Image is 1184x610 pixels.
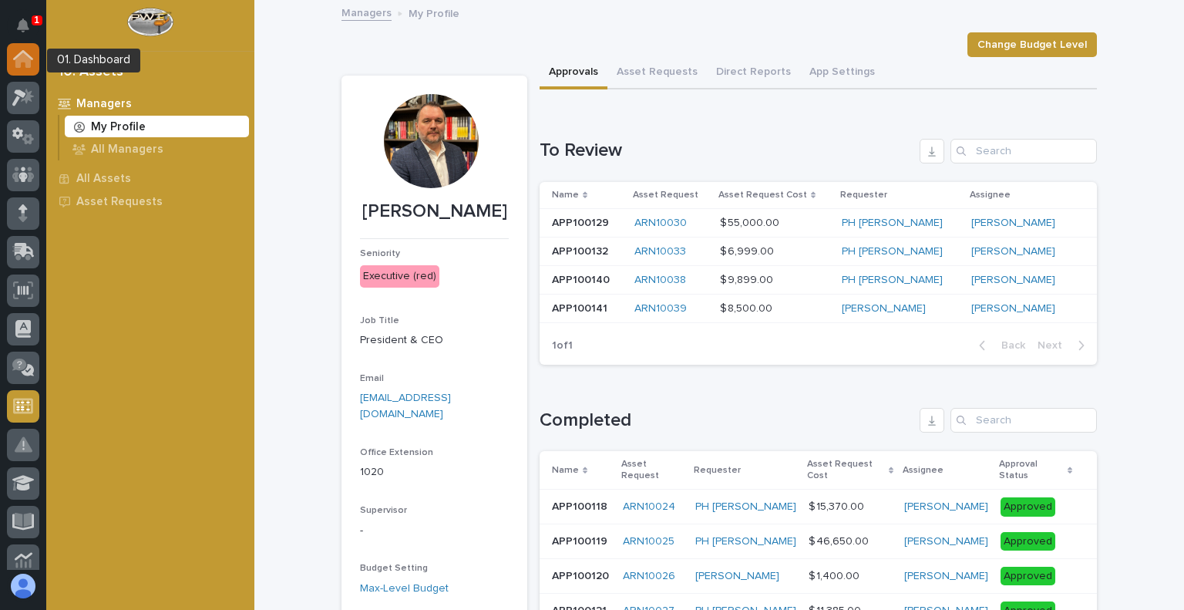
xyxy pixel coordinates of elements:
[1031,339,1097,352] button: Next
[621,456,684,484] p: Asset Request
[59,116,254,137] a: My Profile
[341,3,392,21] a: Managers
[809,567,863,583] p: $ 1,400.00
[552,532,610,548] p: APP100119
[971,245,1055,258] a: [PERSON_NAME]
[360,393,451,420] a: [EMAIL_ADDRESS][DOMAIN_NAME]
[360,464,509,480] p: 1020
[76,172,131,186] p: All Assets
[720,271,776,287] p: $ 9,899.00
[971,302,1055,315] a: [PERSON_NAME]
[718,187,807,204] p: Asset Request Cost
[904,535,988,548] a: [PERSON_NAME]
[607,57,707,89] button: Asset Requests
[694,462,741,479] p: Requester
[623,535,674,548] a: ARN10025
[840,187,887,204] p: Requester
[552,271,613,287] p: APP100140
[540,327,585,365] p: 1 of 1
[634,245,686,258] a: ARN10033
[800,57,884,89] button: App Settings
[91,120,146,134] p: My Profile
[707,57,800,89] button: Direct Reports
[360,265,439,288] div: Executive (red)
[360,201,509,223] p: [PERSON_NAME]
[552,214,612,230] p: APP100129
[46,92,254,115] a: Managers
[1001,497,1055,517] div: Approved
[552,497,610,514] p: APP100118
[7,570,39,602] button: users-avatar
[7,9,39,42] button: Notifications
[809,497,867,514] p: $ 15,370.00
[992,339,1025,352] span: Back
[409,4,459,21] p: My Profile
[360,581,449,597] a: Max-Level Budget
[950,408,1097,433] input: Search
[970,187,1011,204] p: Assignee
[76,97,132,111] p: Managers
[971,274,1055,287] a: [PERSON_NAME]
[540,266,1097,295] tr: APP100140APP100140 ARN10038 $ 9,899.00$ 9,899.00 PH [PERSON_NAME] [PERSON_NAME]
[967,339,1031,352] button: Back
[842,302,926,315] a: [PERSON_NAME]
[552,567,612,583] p: APP100120
[59,64,123,81] div: 10. Assets
[904,570,988,583] a: [PERSON_NAME]
[552,187,579,204] p: Name
[807,456,885,484] p: Asset Request Cost
[720,214,782,230] p: $ 55,000.00
[360,316,399,325] span: Job Title
[720,299,775,315] p: $ 8,500.00
[59,138,254,160] a: All Managers
[1038,339,1071,352] span: Next
[695,570,779,583] a: [PERSON_NAME]
[540,559,1097,594] tr: APP100120APP100120 ARN10026 [PERSON_NAME] $ 1,400.00$ 1,400.00 [PERSON_NAME] Approved
[552,299,610,315] p: APP100141
[971,217,1055,230] a: [PERSON_NAME]
[999,456,1064,484] p: Approval Status
[809,532,872,548] p: $ 46,650.00
[904,500,988,514] a: [PERSON_NAME]
[842,245,943,258] a: PH [PERSON_NAME]
[1001,532,1055,551] div: Approved
[360,374,384,383] span: Email
[633,187,698,204] p: Asset Request
[91,143,163,157] p: All Managers
[695,535,796,548] a: PH [PERSON_NAME]
[34,15,39,25] p: 1
[540,238,1097,266] tr: APP100132APP100132 ARN10033 $ 6,999.00$ 6,999.00 PH [PERSON_NAME] [PERSON_NAME]
[46,167,254,190] a: All Assets
[552,462,579,479] p: Name
[360,332,509,349] p: President & CEO
[634,302,687,315] a: ARN10039
[623,570,675,583] a: ARN10026
[540,409,913,432] h1: Completed
[634,274,686,287] a: ARN10038
[76,195,163,209] p: Asset Requests
[127,8,173,36] img: Workspace Logo
[360,506,407,515] span: Supervisor
[360,523,509,539] p: -
[842,274,943,287] a: PH [PERSON_NAME]
[540,490,1097,524] tr: APP100118APP100118 ARN10024 PH [PERSON_NAME] $ 15,370.00$ 15,370.00 [PERSON_NAME] Approved
[623,500,675,514] a: ARN10024
[634,217,687,230] a: ARN10030
[967,32,1097,57] button: Change Budget Level
[695,500,796,514] a: PH [PERSON_NAME]
[977,35,1087,54] span: Change Budget Level
[552,242,611,258] p: APP100132
[950,139,1097,163] input: Search
[540,57,607,89] button: Approvals
[540,295,1097,323] tr: APP100141APP100141 ARN10039 $ 8,500.00$ 8,500.00 [PERSON_NAME] [PERSON_NAME]
[540,209,1097,238] tr: APP100129APP100129 ARN10030 $ 55,000.00$ 55,000.00 PH [PERSON_NAME] [PERSON_NAME]
[360,249,400,258] span: Seniority
[19,19,39,43] div: Notifications1
[540,524,1097,559] tr: APP100119APP100119 ARN10025 PH [PERSON_NAME] $ 46,650.00$ 46,650.00 [PERSON_NAME] Approved
[540,140,913,162] h1: To Review
[720,242,777,258] p: $ 6,999.00
[360,448,433,457] span: Office Extension
[842,217,943,230] a: PH [PERSON_NAME]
